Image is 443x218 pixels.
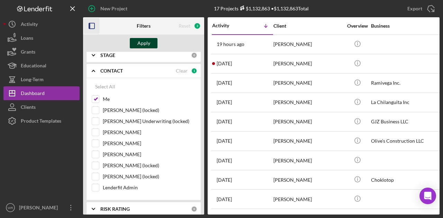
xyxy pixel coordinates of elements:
[103,173,196,180] label: [PERSON_NAME] (locked)
[344,23,370,29] div: Overview
[92,80,119,94] button: Select All
[217,119,232,124] time: 2025-09-30 21:05
[21,31,33,47] div: Loans
[419,188,436,204] div: Open Intercom Messenger
[371,113,440,131] div: GJZ Business LLC
[103,151,196,158] label: [PERSON_NAME]
[217,61,232,66] time: 2025-10-07 14:36
[212,23,243,28] div: Activity
[3,45,80,59] button: Grants
[191,52,197,58] div: 0
[217,177,232,183] time: 2025-09-22 18:07
[3,31,80,45] button: Loans
[3,17,80,31] button: Activity
[273,74,343,92] div: [PERSON_NAME]
[21,73,44,88] div: Long-Term
[3,114,80,128] button: Product Templates
[100,68,123,74] b: CONTACT
[103,184,196,191] label: Lenderfit Admin
[273,55,343,73] div: [PERSON_NAME]
[21,86,45,102] div: Dashboard
[3,100,80,114] button: Clients
[3,201,80,215] button: WR[PERSON_NAME]
[21,100,36,116] div: Clients
[371,171,440,189] div: Choklotop
[176,68,188,74] div: Clear
[371,23,440,29] div: Business
[273,132,343,150] div: [PERSON_NAME]
[100,2,127,16] div: New Project
[95,80,115,94] div: Select All
[83,2,134,16] button: New Project
[191,68,197,74] div: 1
[103,118,196,125] label: [PERSON_NAME] Underwriting (locked)
[217,80,232,86] time: 2025-10-01 18:51
[21,17,38,33] div: Activity
[17,201,62,216] div: [PERSON_NAME]
[273,171,343,189] div: [PERSON_NAME]
[217,99,232,105] time: 2025-10-01 15:54
[21,45,35,60] div: Grants
[137,38,150,48] div: Apply
[137,23,151,29] b: Filters
[400,2,440,16] button: Export
[191,206,197,212] div: 0
[273,113,343,131] div: [PERSON_NAME]
[273,35,343,54] div: [PERSON_NAME]
[371,74,440,92] div: Ramivega Inc.
[3,73,80,86] button: Long-Term
[238,6,270,11] div: $1,132,863
[100,206,130,212] b: RISK RATING
[371,132,440,150] div: Olive’s Construction LLC
[103,140,196,147] label: [PERSON_NAME]
[194,22,201,29] div: 2
[130,38,157,48] button: Apply
[103,129,196,136] label: [PERSON_NAME]
[3,59,80,73] button: Educational
[217,158,232,163] time: 2025-09-29 23:53
[103,107,196,114] label: [PERSON_NAME] (locked)
[217,41,244,47] time: 2025-10-09 23:19
[273,93,343,112] div: [PERSON_NAME]
[214,6,309,11] div: 17 Projects • $1,132,863 Total
[103,96,196,103] label: Me
[273,190,343,208] div: [PERSON_NAME]
[179,23,190,29] div: Reset
[21,59,46,74] div: Educational
[21,114,61,130] div: Product Templates
[217,138,232,144] time: 2025-09-30 16:53
[3,86,80,100] button: Dashboard
[407,2,422,16] div: Export
[100,53,115,58] b: STAGE
[273,151,343,170] div: [PERSON_NAME]
[8,206,13,210] text: WR
[273,23,343,29] div: Client
[371,93,440,112] div: La Chilanguita Inc
[217,197,232,202] time: 2025-09-19 20:29
[103,162,196,169] label: [PERSON_NAME] (locked)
